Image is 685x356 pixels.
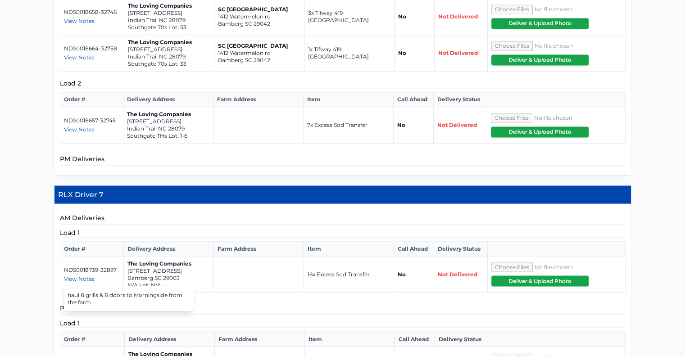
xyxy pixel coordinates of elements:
h5: PM Deliveries [60,303,626,315]
p: SC [GEOGRAPHIC_DATA] [218,6,300,13]
th: Item [303,92,393,107]
h5: Load 2 [60,79,626,88]
th: Delivery Status [434,241,488,256]
td: 1x Tifway 419 [GEOGRAPHIC_DATA] [304,35,395,72]
th: Call Ahead [394,241,434,256]
th: Farm Address [214,241,304,256]
p: Bamberg SC 29003 [127,274,210,281]
p: N/A Lot: N/A [127,281,210,288]
button: Deliver & Upload Photo [491,18,589,29]
p: Indian Trail NC 28079 [127,125,209,132]
th: Delivery Address [123,92,213,107]
td: 16x Excess Sod Transfer [304,256,394,293]
th: Delivery Status [433,92,487,107]
th: Delivery Address [124,332,214,347]
th: Delivery Status [435,332,488,347]
button: Deliver & Upload Photo [491,54,589,65]
h5: Load 1 [60,228,626,237]
p: [STREET_ADDRESS] [127,267,210,274]
p: [STREET_ADDRESS] [128,46,210,53]
td: 7x Excess Sod Transfer [303,107,393,144]
h5: Load 1 [60,318,626,328]
p: Indian Trail NC 28079 [128,17,210,24]
span: View Notes [64,275,95,282]
p: Southgate THs Lot: 1-6 [127,132,209,140]
span: View Notes [64,126,95,133]
th: Order # [60,92,123,107]
p: NDS0018658-32746 [64,9,121,16]
p: SC [GEOGRAPHIC_DATA] [218,42,300,50]
th: Farm Address [213,92,303,107]
strong: No [398,13,406,20]
strong: No [398,50,406,56]
p: The Loving Companies [128,39,210,46]
p: 1412 Watermelon rd [218,13,300,20]
th: Item [304,332,395,347]
th: Call Ahead [395,332,435,347]
button: Deliver & Upload Photo [491,275,589,286]
p: The Loving Companies [128,2,210,9]
strong: No [397,122,405,128]
p: Southgate 70s Lot: 33 [128,60,210,68]
button: Deliver & Upload Photo [491,126,589,137]
span: View Notes [64,54,95,61]
span: Not Delivered [437,122,477,128]
span: Not Delivered [438,13,478,20]
p: [STREET_ADDRESS] [127,118,209,125]
th: Farm Address [214,332,304,347]
h5: AM Deliveries [60,213,626,224]
p: NDS0018657-32745 [64,117,119,124]
strong: No [398,270,406,277]
p: Southgate 70s Lot: 53 [128,24,210,31]
th: Order # [60,241,124,256]
th: Delivery Address [124,241,214,256]
p: 1412 Watermelon rd [218,50,300,57]
th: Call Ahead [393,92,433,107]
div: haul 8 grills & 8 doors to Morningside from the farm [64,288,194,309]
span: Not Delivered [438,270,477,277]
span: Not Delivered [438,50,478,56]
p: The Loving Companies [127,260,210,267]
h4: RLX Driver 7 [54,185,631,204]
h5: PM Deliveries [60,154,626,166]
p: Bamberg SC 29042 [218,57,300,64]
p: Indian Trail NC 28079 [128,53,210,60]
th: Order # [60,332,124,347]
span: View Notes [64,18,95,24]
p: [STREET_ADDRESS] [128,9,210,17]
p: Bamberg SC 29042 [218,20,300,27]
th: Item [304,241,394,256]
p: NDS0018664-32758 [64,45,121,52]
p: NDS0018739-32897 [64,266,120,273]
p: The Loving Companies [127,111,209,118]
